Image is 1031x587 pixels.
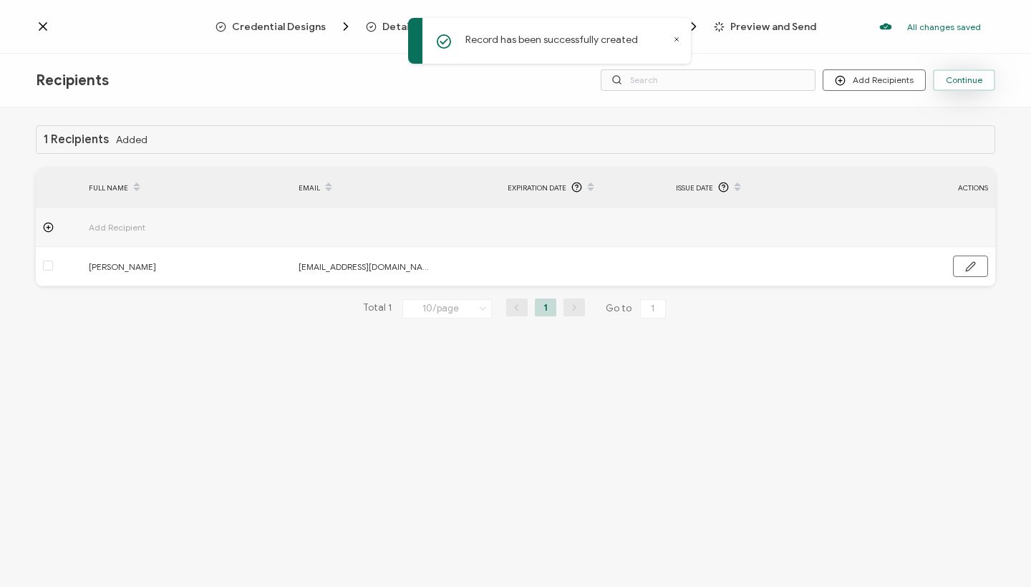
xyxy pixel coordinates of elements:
[823,69,926,91] button: Add Recipients
[601,69,815,91] input: Search
[232,21,326,32] span: Credential Designs
[216,19,816,34] div: Breadcrumb
[933,69,995,91] button: Continue
[82,175,291,200] div: FULL NAME
[402,299,492,319] input: Select
[859,180,995,196] div: ACTIONS
[382,21,417,32] span: Details
[730,21,816,32] span: Preview and Send
[508,180,566,196] span: Expiration Date
[676,180,713,196] span: Issue Date
[606,299,669,319] span: Go to
[366,19,444,34] span: Details
[36,72,109,89] span: Recipients
[907,21,981,32] p: All changes saved
[116,135,147,145] span: Added
[714,21,816,32] span: Preview and Send
[946,76,982,84] span: Continue
[44,133,109,146] h1: 1 Recipients
[535,299,556,316] li: 1
[299,258,435,275] span: [EMAIL_ADDRESS][DOMAIN_NAME]
[89,258,225,275] span: [PERSON_NAME]
[216,19,353,34] span: Credential Designs
[959,518,1031,587] iframe: Chat Widget
[291,175,501,200] div: EMAIL
[363,299,392,319] span: Total 1
[465,32,638,47] p: Record has been successfully created
[89,219,225,236] span: Add Recipient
